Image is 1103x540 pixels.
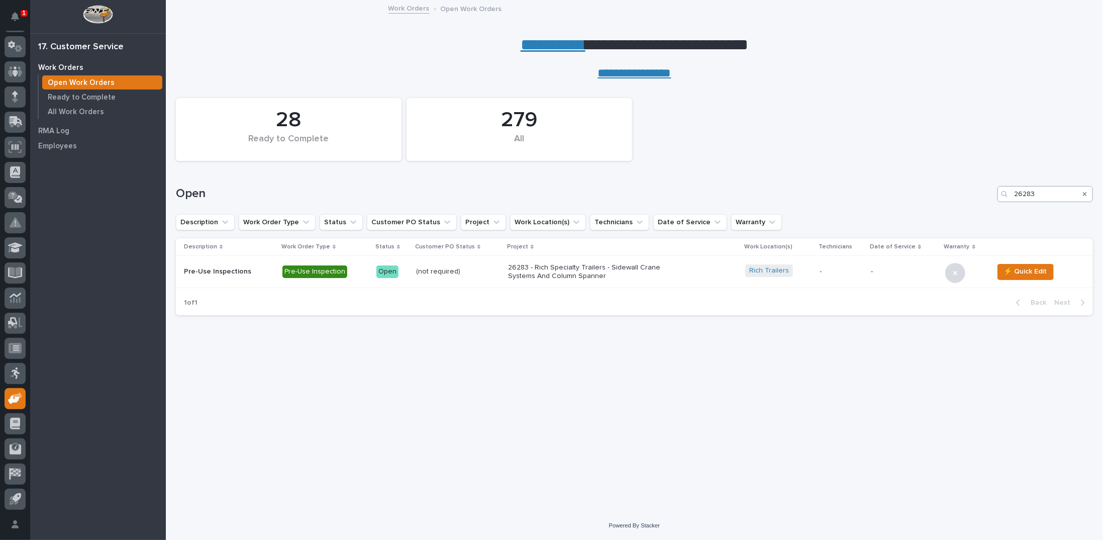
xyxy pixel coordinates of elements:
[281,241,330,252] p: Work Order Type
[441,3,502,14] p: Open Work Orders
[510,214,586,230] button: Work Location(s)
[367,214,457,230] button: Customer PO Status
[819,241,853,252] p: Technicians
[997,264,1054,280] button: ⚡ Quick Edit
[424,134,615,155] div: All
[30,138,166,153] a: Employees
[30,123,166,138] a: RMA Log
[749,266,789,275] a: Rich Trailers
[184,267,274,276] p: Pre-Use Inspections
[48,93,116,102] p: Ready to Complete
[997,186,1093,202] input: Search
[1054,298,1076,307] span: Next
[375,241,394,252] p: Status
[5,6,26,27] button: Notifications
[176,214,235,230] button: Description
[1004,265,1047,278] span: ⚡ Quick Edit
[1050,298,1093,307] button: Next
[193,108,384,133] div: 28
[590,214,649,230] button: Technicians
[176,291,206,315] p: 1 of 1
[944,241,970,252] p: Warranty
[193,134,384,155] div: Ready to Complete
[376,265,398,278] div: Open
[1025,298,1046,307] span: Back
[39,75,166,89] a: Open Work Orders
[1008,298,1050,307] button: Back
[184,241,217,252] p: Description
[38,142,77,151] p: Employees
[415,241,475,252] p: Customer PO Status
[39,90,166,104] a: Ready to Complete
[871,267,937,276] p: -
[13,12,26,28] div: Notifications1
[508,263,684,281] p: 26283 - Rich Specialty Trailers - Sidewall Crane Systems And Column Spanner
[731,214,782,230] button: Warranty
[48,78,115,87] p: Open Work Orders
[22,10,26,17] p: 1
[48,108,104,117] p: All Work Orders
[870,241,916,252] p: Date of Service
[416,267,500,276] p: (not required)
[609,522,660,528] a: Powered By Stacker
[820,267,863,276] p: -
[461,214,506,230] button: Project
[282,265,347,278] div: Pre-Use Inspection
[239,214,316,230] button: Work Order Type
[653,214,727,230] button: Date of Service
[38,127,69,136] p: RMA Log
[388,2,430,14] a: Work Orders
[176,256,1093,288] tr: Pre-Use InspectionsPre-Use InspectionOpen(not required)26283 - Rich Specialty Trailers - Sidewall...
[176,187,993,201] h1: Open
[38,42,124,53] div: 17. Customer Service
[83,5,113,24] img: Workspace Logo
[320,214,363,230] button: Status
[38,63,83,72] p: Work Orders
[39,105,166,119] a: All Work Orders
[507,241,528,252] p: Project
[30,60,166,75] a: Work Orders
[744,241,792,252] p: Work Location(s)
[424,108,615,133] div: 279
